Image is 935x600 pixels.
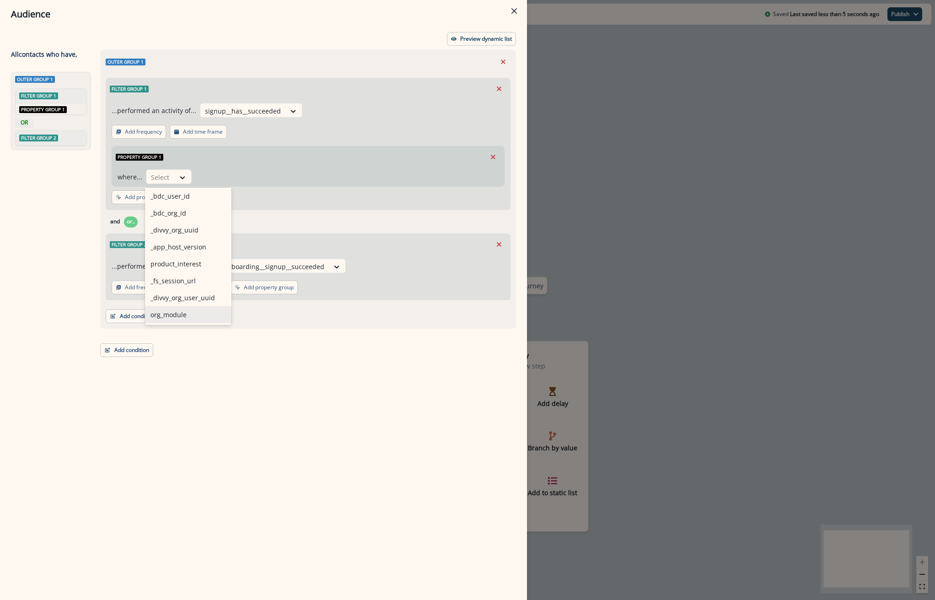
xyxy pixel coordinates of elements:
p: Add property group [125,194,175,200]
span: Outer group 1 [106,59,145,65]
div: _divvy_org_user_uuid [145,289,231,306]
span: Property group 1 [19,106,67,113]
p: Add frequency [125,284,162,291]
div: _bdc_user_id [145,188,231,205]
span: Filter group 1 [110,86,149,92]
p: Add time frame [183,129,223,135]
p: OR [17,119,32,127]
div: _bdc_org_id [145,205,231,222]
button: Add condition [100,343,153,357]
button: Add frequency [112,281,166,294]
div: Audience [11,7,516,21]
button: Remove [492,82,506,96]
button: Add time frame [170,125,227,139]
span: Outer group 1 [15,76,55,83]
div: _divvy_org_uuid [145,222,231,238]
span: Property group 1 [116,154,163,161]
span: Filter group 1 [19,92,58,99]
p: All contact s who have, [11,49,77,59]
button: Add condition [106,309,159,323]
button: Add property group [231,281,298,294]
button: Add property group [112,190,179,204]
span: Filter group 2 [110,241,149,248]
div: _fs_session_url [145,272,231,289]
p: Preview dynamic list [460,36,512,42]
p: ...performed an activity of... [112,261,196,271]
div: product_interest [145,255,231,272]
button: Remove [486,150,500,164]
div: _app_host_version [145,238,231,255]
button: or.. [124,216,138,227]
button: Close [507,4,521,18]
button: Preview dynamic list [447,32,516,46]
button: Remove [496,55,510,69]
button: and [106,216,124,227]
button: Add frequency [112,125,166,139]
p: Add frequency [125,129,162,135]
p: Add property group [244,284,294,291]
span: Filter group 2 [19,135,58,141]
button: Remove [492,238,506,251]
div: org_module [145,306,231,323]
p: where... [118,172,142,182]
p: ...performed an activity of... [112,106,196,115]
